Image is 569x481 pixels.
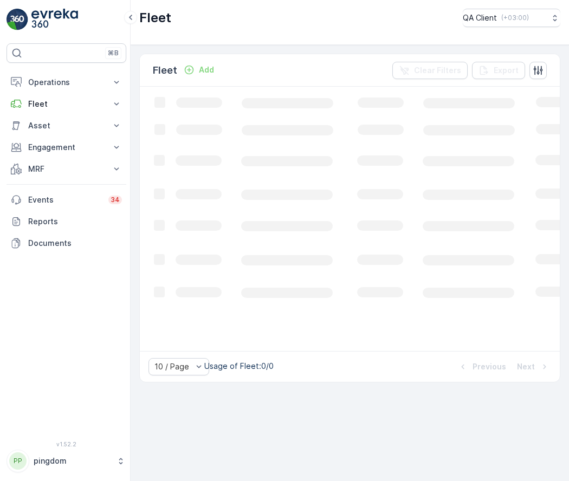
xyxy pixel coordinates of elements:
[28,99,105,109] p: Fleet
[108,49,119,57] p: ⌘B
[414,65,461,76] p: Clear Filters
[472,62,525,79] button: Export
[7,211,126,232] a: Reports
[473,361,506,372] p: Previous
[456,360,507,373] button: Previous
[516,360,551,373] button: Next
[7,71,126,93] button: Operations
[7,189,126,211] a: Events34
[179,63,218,76] button: Add
[501,14,529,22] p: ( +03:00 )
[28,142,105,153] p: Engagement
[7,158,126,180] button: MRF
[28,77,105,88] p: Operations
[28,216,122,227] p: Reports
[494,65,519,76] p: Export
[28,194,102,205] p: Events
[463,12,497,23] p: QA Client
[7,441,126,447] span: v 1.52.2
[517,361,535,372] p: Next
[139,9,171,27] p: Fleet
[7,115,126,136] button: Asset
[31,9,78,30] img: logo_light-DOdMpM7g.png
[7,136,126,158] button: Engagement
[199,64,214,75] p: Add
[28,164,105,174] p: MRF
[7,232,126,254] a: Documents
[7,93,126,115] button: Fleet
[28,120,105,131] p: Asset
[153,63,177,78] p: Fleet
[204,361,274,372] p: Usage of Fleet : 0/0
[392,62,468,79] button: Clear Filters
[28,238,122,249] p: Documents
[111,196,120,204] p: 34
[7,450,126,472] button: PPpingdom
[7,9,28,30] img: logo
[463,9,560,27] button: QA Client(+03:00)
[9,452,27,470] div: PP
[34,456,111,466] p: pingdom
